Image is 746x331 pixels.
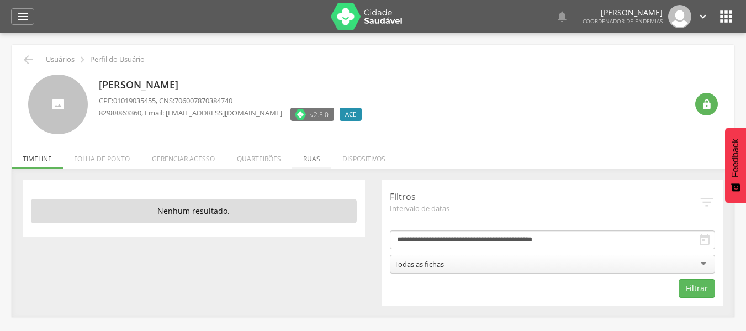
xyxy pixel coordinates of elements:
label: Versão do aplicativo [290,108,334,121]
a:  [11,8,34,25]
p: Nenhum resultado. [31,199,357,223]
i:  [698,233,711,246]
i:  [717,8,735,25]
p: Filtros [390,191,699,203]
a:  [555,5,569,28]
i: Voltar [22,53,35,66]
a:  [697,5,709,28]
p: Perfil do Usuário [90,55,145,64]
p: [PERSON_NAME] [99,78,367,92]
li: Folha de ponto [63,143,141,169]
span: 82988863360 [99,108,141,118]
li: Quarteirões [226,143,292,169]
i:  [701,99,712,110]
div: Resetar senha [695,93,718,115]
p: , Email: [EMAIL_ADDRESS][DOMAIN_NAME] [99,108,282,118]
li: Ruas [292,143,331,169]
i:  [16,10,29,23]
button: Feedback - Mostrar pesquisa [725,128,746,203]
i:  [699,194,715,211]
span: v2.5.0 [310,109,329,120]
span: 706007870384740 [174,96,232,106]
i:  [76,54,88,66]
span: Feedback [731,139,740,177]
span: Intervalo de datas [390,203,699,213]
p: CPF: , CNS: [99,96,367,106]
li: Gerenciar acesso [141,143,226,169]
button: Filtrar [679,279,715,298]
li: Dispositivos [331,143,396,169]
span: ACE [345,110,356,119]
p: [PERSON_NAME] [583,9,663,17]
span: Coordenador de Endemias [583,17,663,25]
div: Todas as fichas [394,259,444,269]
p: Usuários [46,55,75,64]
span: 01019035455 [113,96,156,106]
i:  [697,10,709,23]
i:  [555,10,569,23]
